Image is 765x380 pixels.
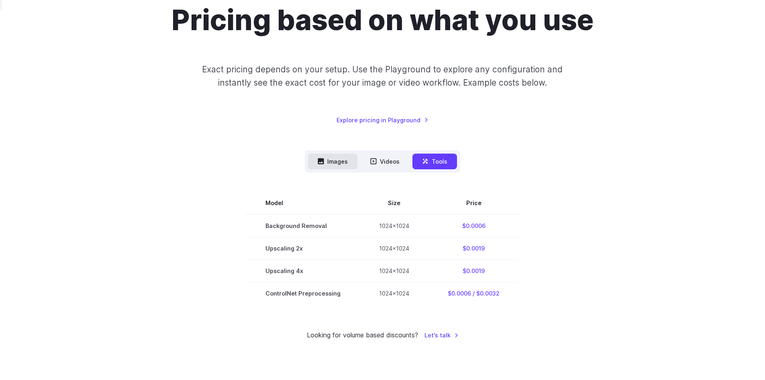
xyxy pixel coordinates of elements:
button: Videos [361,154,409,169]
td: 1024x1024 [360,214,428,237]
td: Background Removal [246,214,360,237]
td: 1024x1024 [360,259,428,282]
a: Explore pricing in Playground [337,115,428,125]
button: Images [308,154,357,169]
td: 1024x1024 [360,237,428,259]
td: Upscaling 4x [246,259,360,282]
td: $0.0006 [428,214,519,237]
small: Looking for volume based discounts? [307,330,418,341]
th: Size [360,192,428,214]
td: $0.0019 [428,259,519,282]
th: Price [428,192,519,214]
td: $0.0006 / $0.0032 [428,282,519,304]
h1: Pricing based on what you use [171,3,594,37]
td: ControlNet Preprocessing [246,282,360,304]
td: Upscaling 2x [246,237,360,259]
th: Model [246,192,360,214]
p: Exact pricing depends on your setup. Use the Playground to explore any configuration and instantl... [187,63,578,90]
button: Tools [412,154,457,169]
td: $0.0019 [428,237,519,259]
a: Let's talk [424,331,459,340]
td: 1024x1024 [360,282,428,304]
